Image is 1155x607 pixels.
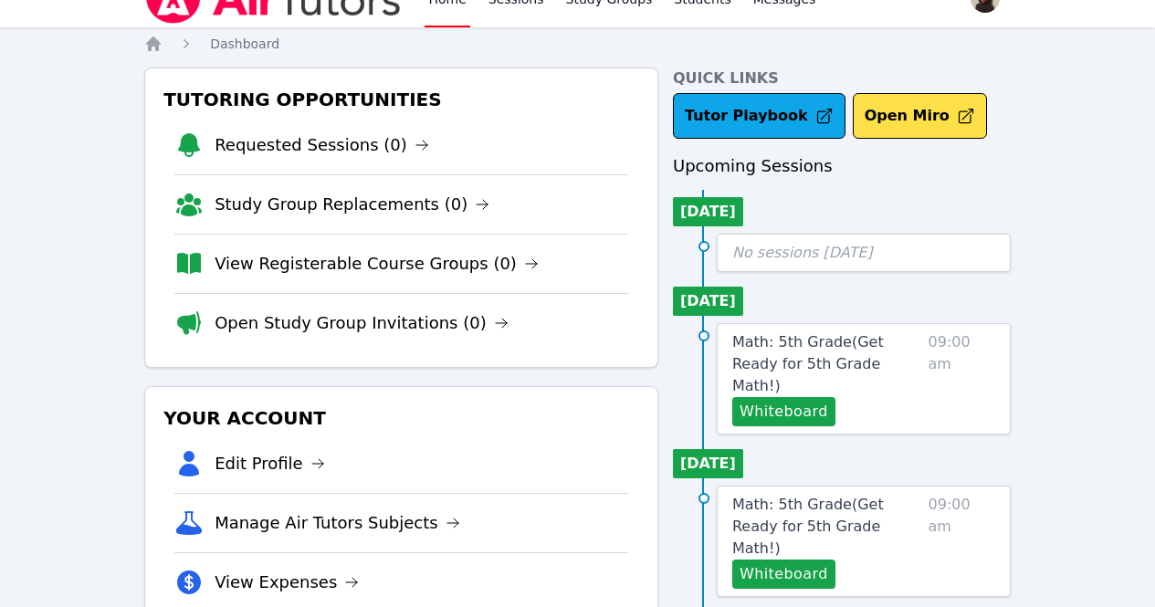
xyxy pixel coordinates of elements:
nav: Breadcrumb [144,35,1011,53]
h4: Quick Links [673,68,1011,89]
li: [DATE] [673,449,743,478]
li: [DATE] [673,197,743,226]
li: [DATE] [673,287,743,316]
a: Dashboard [210,35,279,53]
button: Open Miro [853,93,987,139]
span: No sessions [DATE] [732,244,873,261]
button: Whiteboard [732,560,835,589]
a: Edit Profile [215,451,325,476]
h3: Your Account [160,402,643,434]
span: 09:00 am [929,494,995,589]
a: Study Group Replacements (0) [215,192,489,217]
button: Whiteboard [732,397,835,426]
a: Open Study Group Invitations (0) [215,310,509,336]
span: Dashboard [210,37,279,51]
a: Math: 5th Grade(Get Ready for 5th Grade Math!) [732,331,921,397]
a: View Expenses [215,570,359,595]
a: Tutor Playbook [673,93,845,139]
a: Math: 5th Grade(Get Ready for 5th Grade Math!) [732,494,921,560]
a: Manage Air Tutors Subjects [215,510,460,536]
span: Math: 5th Grade ( Get Ready for 5th Grade Math! ) [732,333,884,394]
span: Math: 5th Grade ( Get Ready for 5th Grade Math! ) [732,496,884,557]
a: Requested Sessions (0) [215,132,429,158]
a: View Registerable Course Groups (0) [215,251,539,277]
span: 09:00 am [929,331,995,426]
h3: Tutoring Opportunities [160,83,643,116]
h3: Upcoming Sessions [673,153,1011,179]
